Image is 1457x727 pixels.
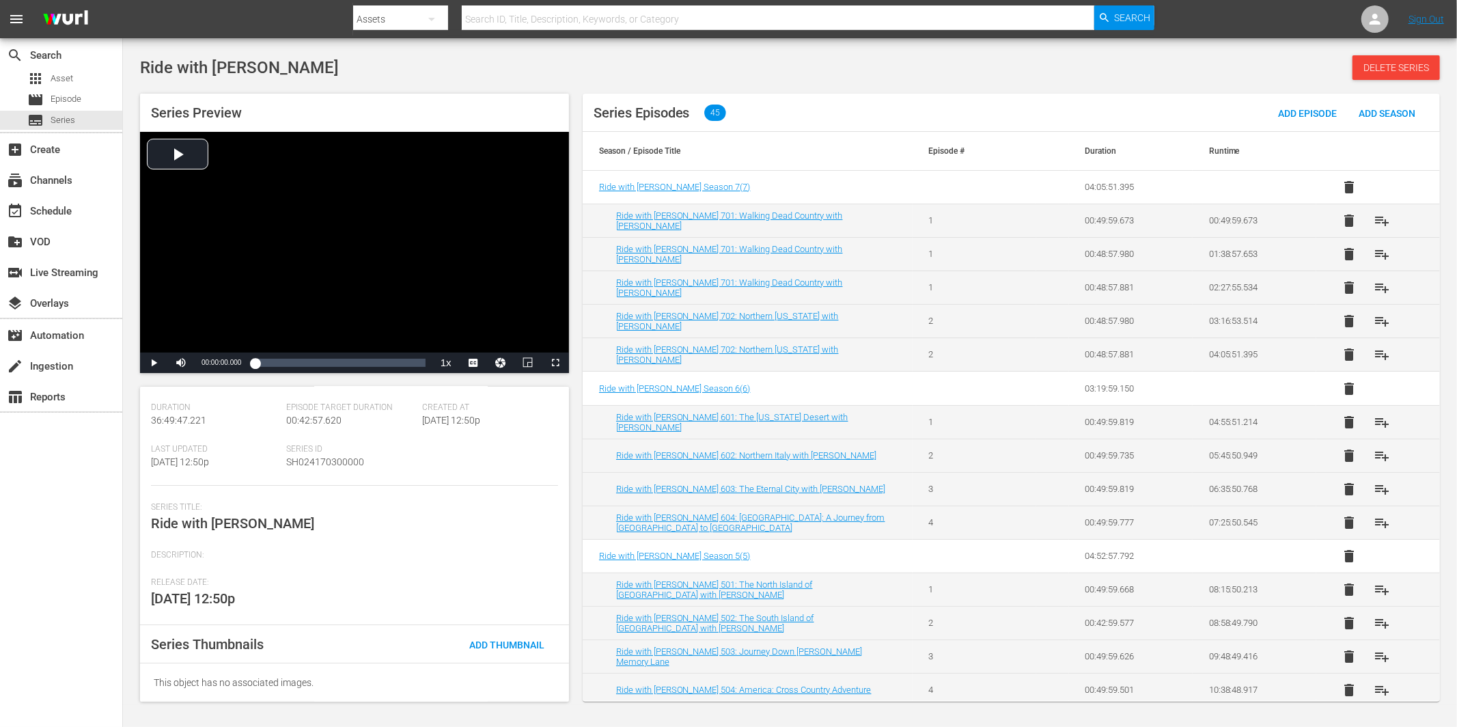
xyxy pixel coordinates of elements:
[7,295,23,312] span: Overlays
[1069,439,1193,472] td: 00:49:59.735
[7,358,23,374] span: Ingestion
[1352,62,1440,73] span: Delete Series
[1069,204,1193,237] td: 00:49:59.673
[1333,204,1365,237] button: delete
[1069,573,1193,606] td: 00:49:59.668
[1341,581,1357,598] span: delete
[1374,615,1390,631] span: playlist_add
[1069,506,1193,539] td: 00:49:59.777
[1193,132,1316,170] th: Runtime
[1193,472,1316,506] td: 06:35:50.768
[599,551,751,561] span: Ride with [PERSON_NAME] Season 5 ( 5 )
[1069,606,1193,640] td: 00:42:59.577
[1365,674,1398,707] button: playlist_add
[1374,682,1390,698] span: playlist_add
[1365,204,1398,237] button: playlist_add
[1374,279,1390,296] span: playlist_add
[1094,5,1154,30] button: Search
[1193,640,1316,673] td: 09:48:49.416
[913,506,1036,539] td: 4
[287,402,416,413] span: Episode Target Duration
[422,415,480,426] span: [DATE] 12:50p
[1069,673,1193,707] td: 00:49:59.501
[1069,338,1193,371] td: 00:48:57.881
[1193,271,1316,304] td: 02:27:55.534
[140,353,167,373] button: Play
[1193,506,1316,539] td: 07:25:50.545
[616,412,848,433] a: Ride with [PERSON_NAME] 601: The [US_STATE] Desert with [PERSON_NAME]
[616,344,839,365] a: Ride with [PERSON_NAME] 702: Northern [US_STATE] with [PERSON_NAME]
[1341,246,1357,262] span: delete
[287,415,342,426] span: 00:42:57.620
[1374,481,1390,497] span: playlist_add
[151,550,551,561] span: Description:
[422,402,551,413] span: Created At
[616,613,814,633] a: Ride with [PERSON_NAME] 502: The South Island of [GEOGRAPHIC_DATA] with [PERSON_NAME]
[1365,607,1398,640] button: playlist_add
[514,353,542,373] button: Picture-in-Picture
[1267,108,1348,119] span: Add Episode
[458,640,555,650] span: Add Thumbnail
[1365,640,1398,673] button: playlist_add
[51,92,81,106] span: Episode
[1193,405,1316,439] td: 04:55:51.214
[151,456,209,467] span: [DATE] 12:50p
[1374,648,1390,665] span: playlist_add
[542,353,569,373] button: Fullscreen
[167,353,195,373] button: Mute
[1352,55,1440,80] button: Delete Series
[1267,100,1348,125] button: Add Episode
[599,383,751,394] a: Ride with [PERSON_NAME] Season 6(6)
[913,405,1036,439] td: 1
[27,70,44,87] span: Asset
[1115,5,1151,30] span: Search
[1193,204,1316,237] td: 00:49:59.673
[1341,414,1357,430] span: delete
[594,105,690,121] span: Series Episodes
[1365,305,1398,338] button: playlist_add
[33,3,98,36] img: ans4CAIJ8jUAAAAAAAAAAAAAAAAAAAAAAAAgQb4GAAAAAAAAAAAAAAAAAAAAAAAAJMjXAAAAAAAAAAAAAAAAAAAAAAAAgAT5G...
[458,632,555,657] button: Add Thumbnail
[1365,338,1398,371] button: playlist_add
[1069,539,1193,573] td: 04:52:57.792
[1365,406,1398,439] button: playlist_add
[1069,372,1193,406] td: 03:19:59.150
[913,304,1036,338] td: 2
[151,590,235,607] span: [DATE] 12:50p
[1374,515,1390,531] span: playlist_add
[151,105,242,121] span: Series Preview
[913,606,1036,640] td: 2
[913,132,1036,170] th: Episode #
[1365,473,1398,506] button: playlist_add
[51,72,73,85] span: Asset
[1333,674,1365,707] button: delete
[1341,381,1357,397] span: delete
[599,383,751,394] span: Ride with [PERSON_NAME] Season 6 ( 6 )
[1374,212,1390,229] span: playlist_add
[1365,238,1398,271] button: playlist_add
[1069,304,1193,338] td: 00:48:57.980
[913,237,1036,271] td: 1
[1069,472,1193,506] td: 00:49:59.819
[1348,108,1426,119] span: Add Season
[151,444,280,455] span: Last Updated
[1341,346,1357,363] span: delete
[1365,271,1398,304] button: playlist_add
[913,204,1036,237] td: 1
[7,141,23,158] span: Create
[1333,640,1365,673] button: delete
[913,271,1036,304] td: 1
[1374,313,1390,329] span: playlist_add
[1333,372,1365,405] button: delete
[1333,506,1365,539] button: delete
[1069,132,1193,170] th: Duration
[1193,439,1316,472] td: 05:45:50.949
[616,210,843,231] a: Ride with [PERSON_NAME] 701: Walking Dead Country with [PERSON_NAME]
[1333,406,1365,439] button: delete
[1341,279,1357,296] span: delete
[1341,548,1357,564] span: delete
[913,338,1036,371] td: 2
[7,327,23,344] span: Automation
[432,353,460,373] button: Playback Rate
[1193,338,1316,371] td: 04:05:51.395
